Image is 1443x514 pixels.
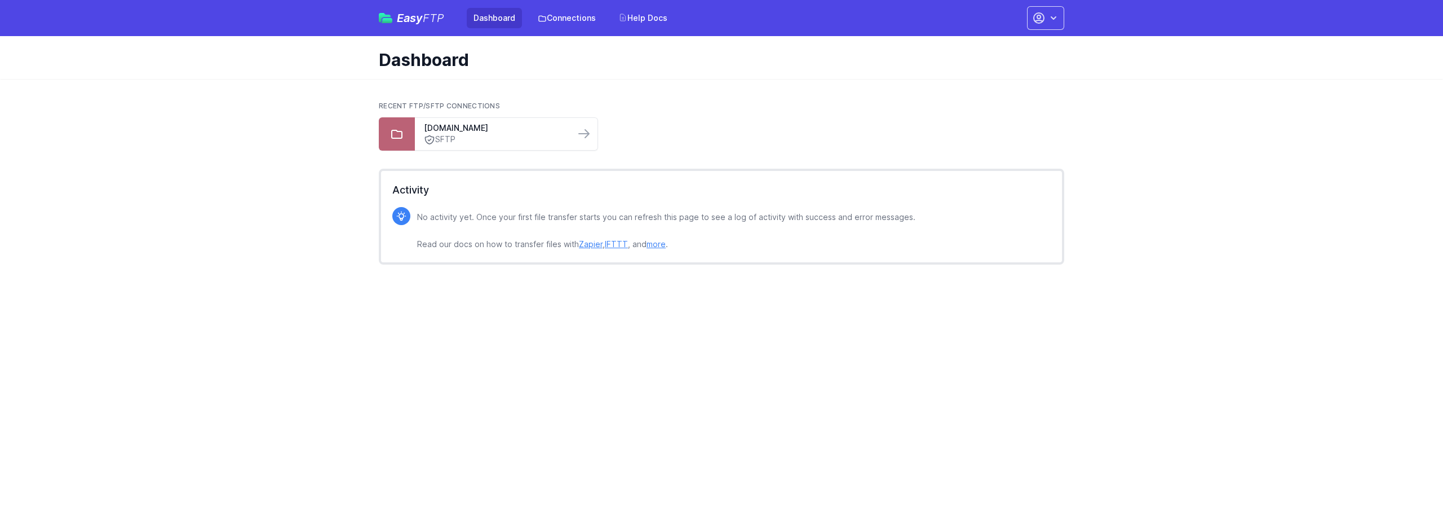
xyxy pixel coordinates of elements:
h1: Dashboard [379,50,1055,70]
a: Connections [531,8,603,28]
a: [DOMAIN_NAME] [424,122,566,134]
a: more [647,239,666,249]
a: Help Docs [612,8,674,28]
a: SFTP [424,134,566,146]
span: FTP [423,11,444,25]
p: No activity yet. Once your first file transfer starts you can refresh this page to see a log of a... [417,210,915,251]
a: Dashboard [467,8,522,28]
a: Zapier [579,239,603,249]
span: Easy [397,12,444,24]
h2: Recent FTP/SFTP Connections [379,102,1064,111]
h2: Activity [392,182,1051,198]
img: easyftp_logo.png [379,13,392,23]
a: IFTTT [605,239,628,249]
a: EasyFTP [379,12,444,24]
